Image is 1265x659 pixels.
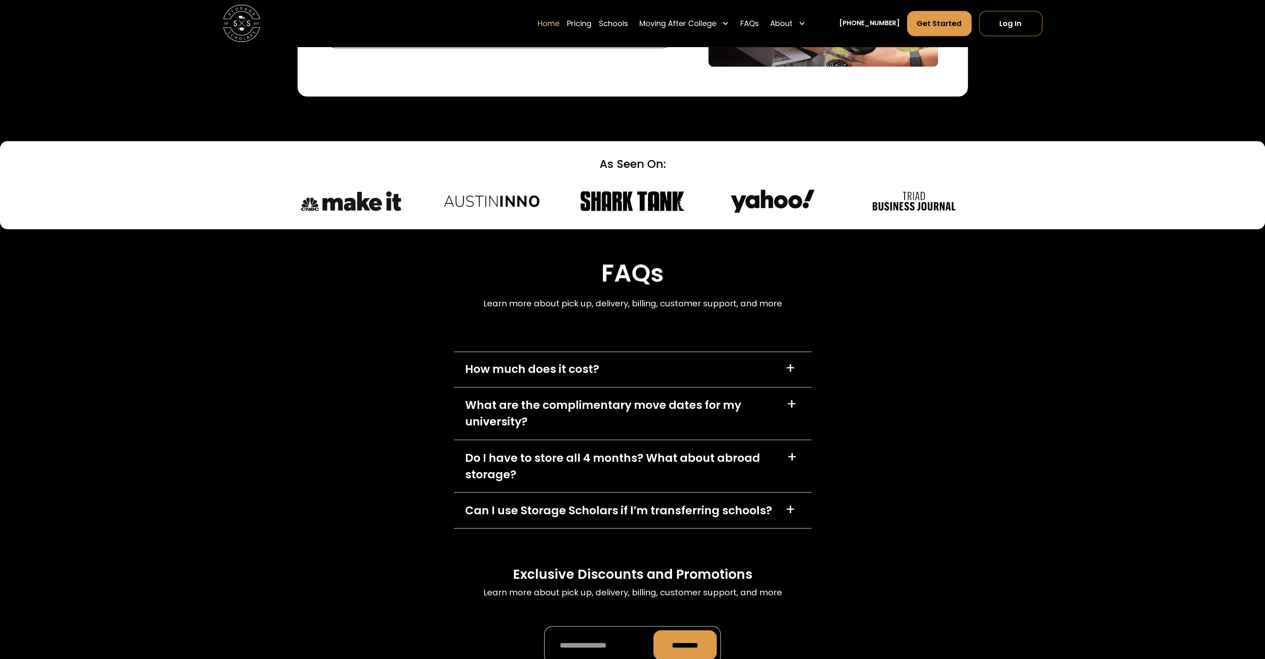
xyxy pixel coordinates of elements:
[567,10,591,36] a: Pricing
[770,18,792,29] div: About
[298,156,968,173] div: As Seen On:
[513,566,752,583] h3: Exclusive Discounts and Promotions
[599,10,628,36] a: Schools
[785,361,795,376] div: +
[636,10,733,36] div: Moving After College
[907,11,972,36] a: Get Started
[538,10,559,36] a: Home
[740,10,759,36] a: FAQs
[298,188,405,215] img: CNBC Make It logo.
[465,361,599,378] div: How much does it cost?
[839,18,900,28] a: [PHONE_NUMBER]
[483,259,782,288] h2: FAQs
[465,397,775,430] div: What are the complimentary move dates for my university?
[465,502,772,519] div: Can I use Storage Scholars if I’m transferring schools?
[785,502,795,517] div: +
[223,5,260,42] img: Storage Scholars main logo
[639,18,716,29] div: Moving After College
[766,10,809,36] div: About
[465,449,776,483] div: Do I have to store all 4 months? What about abroad storage?
[979,11,1042,36] a: Log In
[483,297,782,310] p: Learn more about pick up, delivery, billing, customer support, and more
[787,449,797,464] div: +
[787,397,797,412] div: +
[483,586,782,598] p: Learn more about pick up, delivery, billing, customer support, and more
